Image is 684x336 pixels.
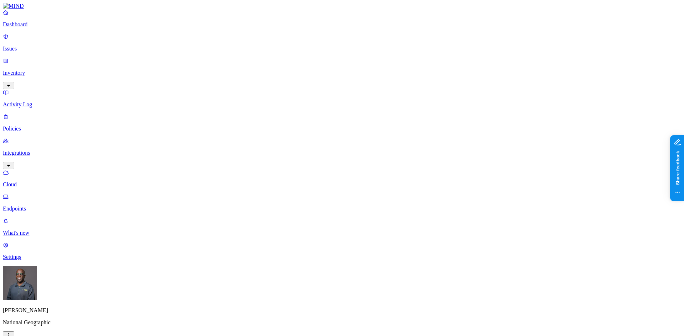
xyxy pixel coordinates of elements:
p: Settings [3,254,681,260]
p: What's new [3,230,681,236]
p: Integrations [3,150,681,156]
img: MIND [3,3,24,9]
p: National Geographic [3,319,681,326]
p: Activity Log [3,101,681,108]
p: Dashboard [3,21,681,28]
p: Policies [3,126,681,132]
a: Inventory [3,58,681,88]
a: Policies [3,113,681,132]
a: Issues [3,33,681,52]
a: Dashboard [3,9,681,28]
a: Integrations [3,138,681,168]
a: Activity Log [3,89,681,108]
p: Issues [3,46,681,52]
a: MIND [3,3,681,9]
a: Cloud [3,169,681,188]
a: Settings [3,242,681,260]
p: Endpoints [3,206,681,212]
a: Endpoints [3,193,681,212]
img: Gregory Thomas [3,266,37,300]
p: [PERSON_NAME] [3,307,681,314]
p: Inventory [3,70,681,76]
a: What's new [3,218,681,236]
p: Cloud [3,181,681,188]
